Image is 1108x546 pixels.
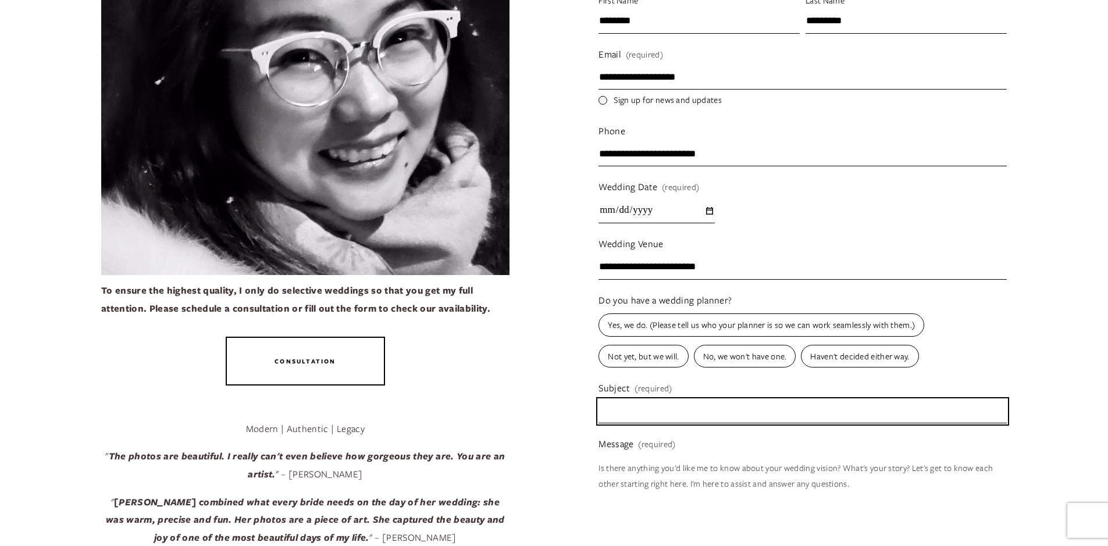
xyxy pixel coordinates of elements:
[635,380,672,397] span: (required)
[598,291,732,309] span: Do you have a wedding planner?
[598,235,663,253] span: Wedding Venue
[626,47,663,63] span: (required)
[598,345,688,368] span: Not yet, but we will.
[101,420,510,438] p: Modern | Authentic | Legacy
[226,337,385,386] a: Consultation
[101,284,490,315] strong: To ensure the highest quality, I only do selective weddings so that you get my full attention. Pl...
[101,447,510,483] p: " " – [PERSON_NAME]
[598,313,924,337] span: Yes, we do. (Please tell us who your planner is so we can work seamlessly with them.)
[598,178,657,196] span: Wedding Date
[598,45,621,63] span: Email
[662,179,699,195] span: (required)
[109,449,508,480] em: The photos are beautiful. I really can't even believe how gorgeous they are. You are an artist.
[694,345,796,368] span: No, we won't have one.
[106,495,507,544] em: [PERSON_NAME] combined what every bride needs on the day of her wedding: she was warm, precise an...
[598,122,625,140] span: Phone
[598,96,607,105] input: Sign up for news and updates
[614,92,722,108] span: Sign up for news and updates
[638,436,675,452] span: (required)
[598,435,633,453] span: Message
[598,455,1007,496] p: Is there anything you'd like me to know about your wedding vision? What's your story? Let's get t...
[801,345,918,368] span: Haven't decided either way.
[598,379,630,397] span: Subject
